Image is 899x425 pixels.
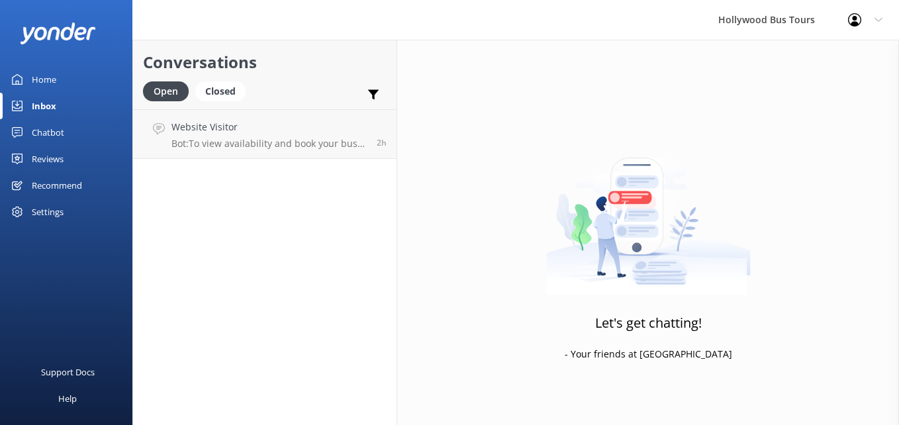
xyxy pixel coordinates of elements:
div: Reviews [32,146,64,172]
p: Bot: To view availability and book your bus tour online, please visit [URL][DOMAIN_NAME]. [171,138,367,150]
span: Aug 24 2025 08:28am (UTC -07:00) America/Tijuana [377,137,387,148]
a: Open [143,83,195,98]
img: artwork of a man stealing a conversation from at giant smartphone [546,130,751,295]
h2: Conversations [143,50,387,75]
a: Website VisitorBot:To view availability and book your bus tour online, please visit [URL][DOMAIN_... [133,109,397,159]
div: Chatbot [32,119,64,146]
p: - Your friends at [GEOGRAPHIC_DATA] [565,347,732,361]
img: yonder-white-logo.png [20,23,96,44]
h4: Website Visitor [171,120,367,134]
div: Settings [32,199,64,225]
div: Inbox [32,93,56,119]
a: Closed [195,83,252,98]
div: Closed [195,81,246,101]
div: Help [58,385,77,412]
h3: Let's get chatting! [595,312,702,334]
div: Support Docs [41,359,95,385]
div: Home [32,66,56,93]
div: Recommend [32,172,82,199]
div: Open [143,81,189,101]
